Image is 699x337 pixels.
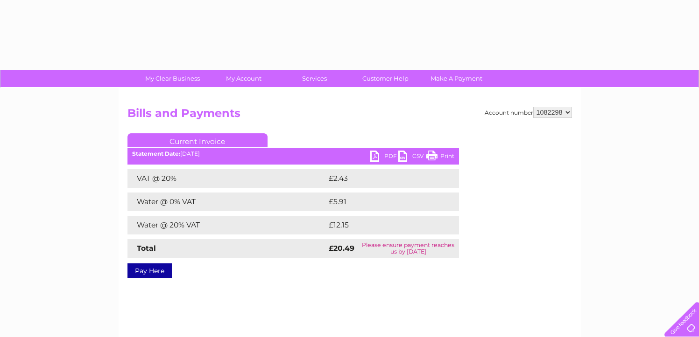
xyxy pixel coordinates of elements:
a: Make A Payment [418,70,495,87]
a: CSV [398,151,426,164]
a: My Clear Business [134,70,211,87]
b: Statement Date: [132,150,180,157]
td: £5.91 [326,193,436,211]
td: Water @ 20% VAT [127,216,326,234]
td: Please ensure payment reaches us by [DATE] [358,239,459,258]
a: Pay Here [127,263,172,278]
td: VAT @ 20% [127,169,326,188]
a: Print [426,151,454,164]
a: Services [276,70,353,87]
h2: Bills and Payments [127,107,572,124]
td: £12.15 [326,216,438,234]
strong: Total [137,244,156,253]
a: My Account [205,70,282,87]
a: Current Invoice [127,133,268,147]
td: £2.43 [326,169,437,188]
a: PDF [370,151,398,164]
a: Customer Help [347,70,424,87]
div: [DATE] [127,151,459,157]
div: Account number [485,107,572,118]
strong: £20.49 [329,244,354,253]
td: Water @ 0% VAT [127,193,326,211]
